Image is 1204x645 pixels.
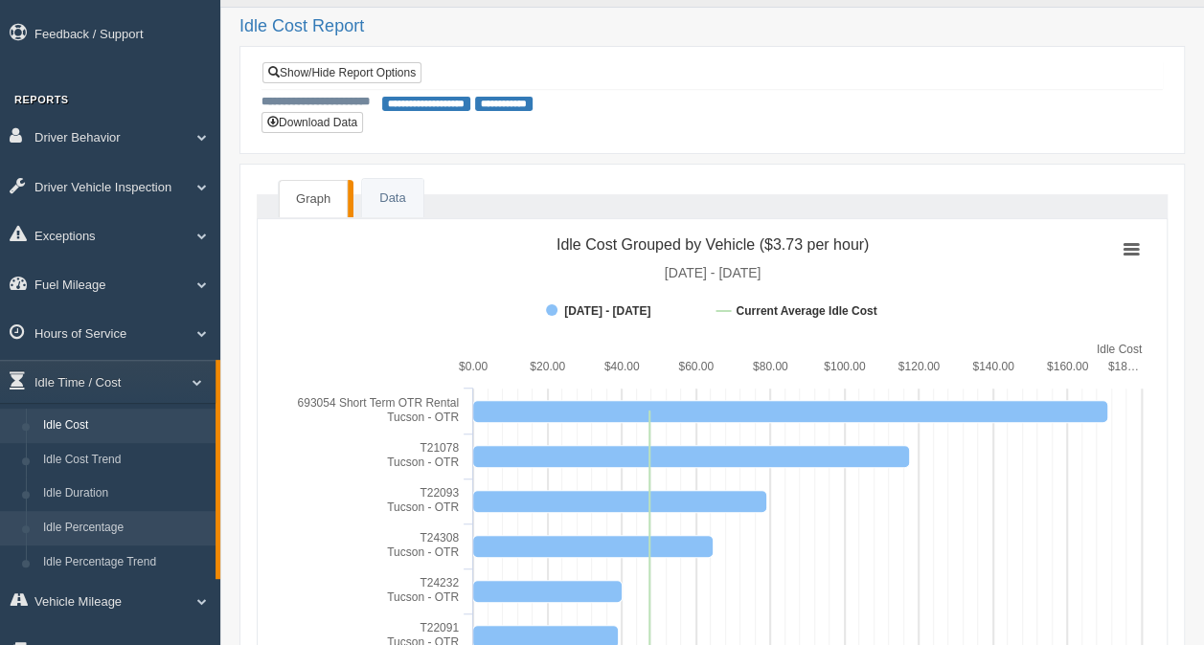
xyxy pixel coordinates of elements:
[387,500,459,514] tspan: Tucson - OTR
[262,62,421,83] a: Show/Hide Report Options
[34,409,216,443] a: Idle Cost
[387,590,459,604] tspan: Tucson - OTR
[420,441,459,455] tspan: T21078
[34,443,216,478] a: Idle Cost Trend
[753,360,788,373] text: $80.00
[362,179,422,218] a: Data
[557,236,869,253] tspan: Idle Cost Grouped by Vehicle ($3.73 per hour)
[297,396,459,410] tspan: 693054 Short Term OTR Rental
[898,360,941,373] text: $120.00
[1108,360,1139,373] tspan: $18…
[420,576,459,589] tspan: T24232
[1047,360,1089,373] text: $160.00
[459,360,488,373] text: $0.00
[420,531,459,545] tspan: T24308
[387,411,459,424] tspan: Tucson - OTR
[420,486,459,500] tspan: T22093
[564,304,650,318] tspan: [DATE] - [DATE]
[34,511,216,545] a: Idle Percentage
[665,265,761,280] tspan: [DATE] - [DATE]
[1097,343,1143,356] tspan: Idle Cost
[604,360,640,373] text: $40.00
[824,360,866,373] text: $100.00
[34,477,216,511] a: Idle Duration
[387,456,459,469] tspan: Tucson - OTR
[34,545,216,580] a: Idle Percentage Trend
[279,180,348,218] a: Graph
[678,360,714,373] text: $60.00
[530,360,565,373] text: $20.00
[420,621,459,634] tspan: T22091
[972,360,1014,373] text: $140.00
[387,545,459,559] tspan: Tucson - OTR
[736,304,876,318] tspan: Current Average Idle Cost
[261,112,363,133] button: Download Data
